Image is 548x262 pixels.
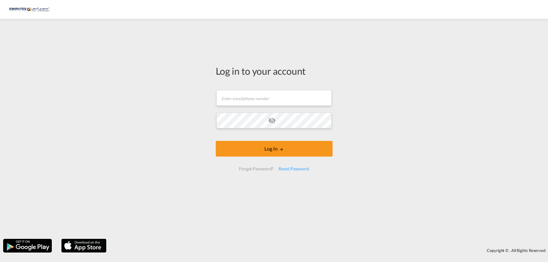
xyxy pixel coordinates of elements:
div: Log in to your account [216,64,333,78]
img: c67187802a5a11ec94275b5db69a26e6.png [9,3,52,17]
input: Enter email/phone number [216,90,332,106]
div: Reset Password [276,163,312,174]
div: Forgot Password? [236,163,276,174]
div: Copyright © . All Rights Reserved [110,245,548,256]
button: LOGIN [216,141,333,157]
img: google.png [3,238,52,253]
md-icon: icon-eye-off [268,117,276,124]
img: apple.png [61,238,107,253]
